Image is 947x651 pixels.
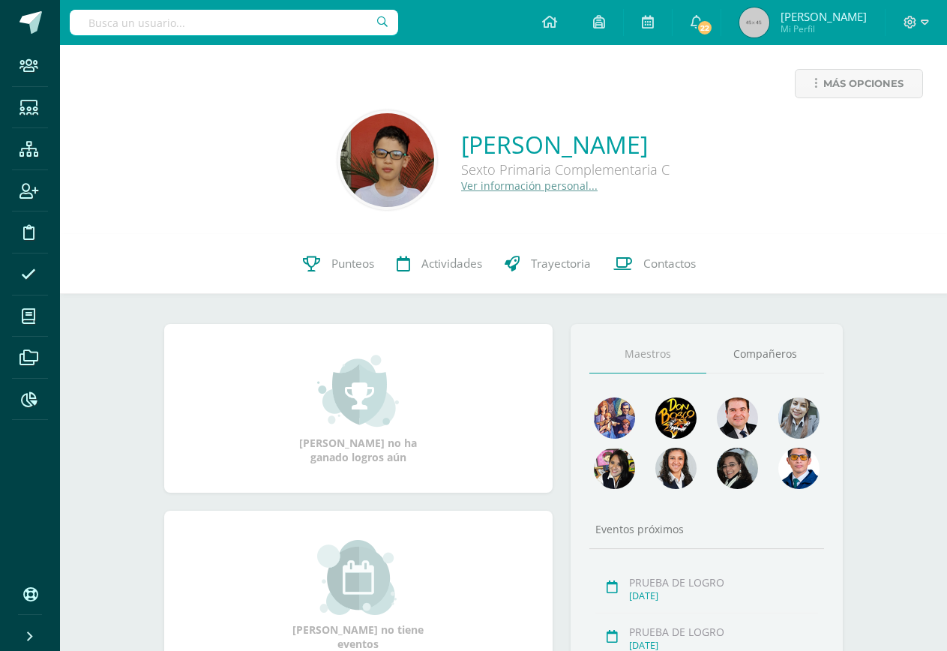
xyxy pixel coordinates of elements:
[589,335,707,373] a: Maestros
[778,397,820,439] img: 45bd7986b8947ad7e5894cbc9b781108.png
[283,353,433,464] div: [PERSON_NAME] no ha ganado logros aún
[331,256,374,271] span: Punteos
[589,522,824,536] div: Eventos próximos
[292,234,385,294] a: Punteos
[421,256,482,271] span: Actividades
[697,19,713,36] span: 22
[706,335,824,373] a: Compañeros
[317,540,399,615] img: event_small.png
[461,178,598,193] a: Ver información personal...
[493,234,602,294] a: Trayectoria
[340,113,434,207] img: 035a353a1216e88a65ded7e120da3c15.png
[823,70,904,97] span: Más opciones
[531,256,591,271] span: Trayectoria
[781,22,867,35] span: Mi Perfil
[655,397,697,439] img: 29fc2a48271e3f3676cb2cb292ff2552.png
[717,397,758,439] img: 79570d67cb4e5015f1d97fde0ec62c05.png
[795,69,923,98] a: Más opciones
[643,256,696,271] span: Contactos
[70,10,398,35] input: Busca un usuario...
[655,448,697,489] img: 7e15a45bc4439684581270cc35259faa.png
[594,448,635,489] img: ddcb7e3f3dd5693f9a3e043a79a89297.png
[739,7,769,37] img: 45x45
[461,128,670,160] a: [PERSON_NAME]
[602,234,707,294] a: Contactos
[594,397,635,439] img: 88256b496371d55dc06d1c3f8a5004f4.png
[717,448,758,489] img: 6377130e5e35d8d0020f001f75faf696.png
[781,9,867,24] span: [PERSON_NAME]
[317,353,399,428] img: achievement_small.png
[283,540,433,651] div: [PERSON_NAME] no tiene eventos
[629,625,818,639] div: PRUEBA DE LOGRO
[629,575,818,589] div: PRUEBA DE LOGRO
[461,160,670,178] div: Sexto Primaria Complementaria C
[778,448,820,489] img: 07eb4d60f557dd093c6c8aea524992b7.png
[629,589,818,602] div: [DATE]
[385,234,493,294] a: Actividades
